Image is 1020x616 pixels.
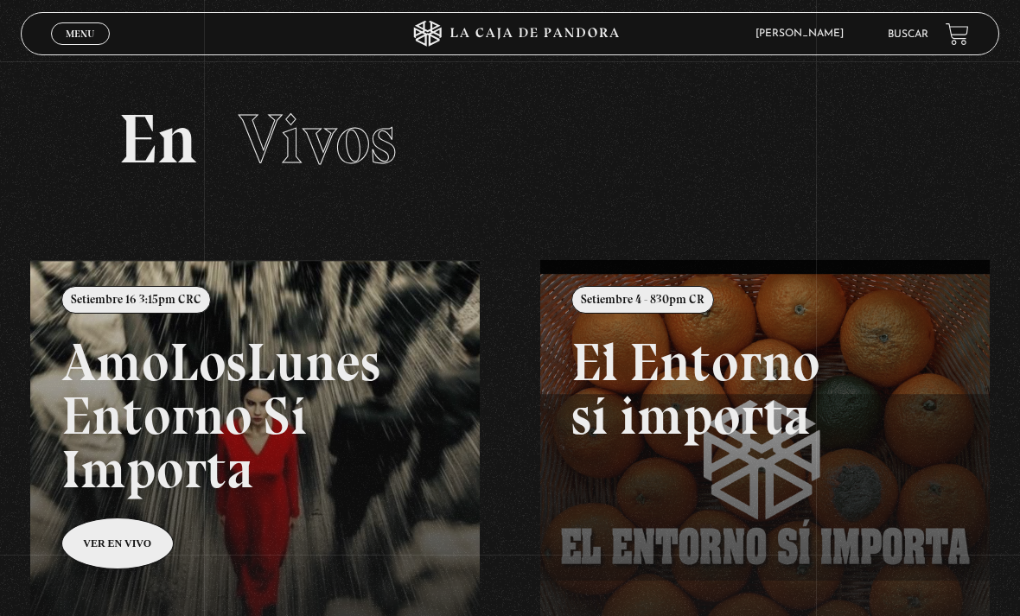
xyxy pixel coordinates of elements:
[118,105,902,174] h2: En
[747,29,861,39] span: [PERSON_NAME]
[66,29,94,39] span: Menu
[61,43,101,55] span: Cerrar
[946,22,969,46] a: View your shopping cart
[239,98,397,181] span: Vivos
[888,29,928,40] a: Buscar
